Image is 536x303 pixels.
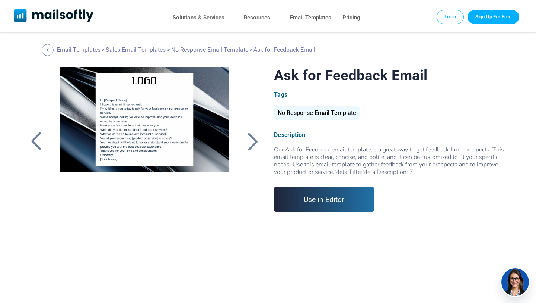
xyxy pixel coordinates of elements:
a: Back [243,132,262,151]
div: Tags [274,91,509,98]
a: No Response Email Template [274,112,360,116]
a: Email Templates [290,12,331,23]
a: Login [437,10,464,24]
div: Description [274,131,509,138]
a: Use in Editor [274,187,374,212]
a: Ask for Feedback Email [50,67,239,253]
a: No Response Email Template [171,46,248,53]
a: Mailsoftly [14,9,94,24]
h1: Ask for Feedback Email [274,67,509,84]
a: Back [27,132,45,151]
a: Pricing [342,12,360,23]
a: Trial [468,10,519,24]
a: Back [42,44,55,56]
a: Sales Email Templates [106,46,166,53]
a: Resources [244,12,270,23]
a: Solutions & Services [173,12,224,23]
div: No Response Email Template [274,106,360,120]
div: Our Ask for Feedback email template is a great way to get feedback from prospects. This email tem... [274,146,509,176]
a: Email Templates [57,46,100,53]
